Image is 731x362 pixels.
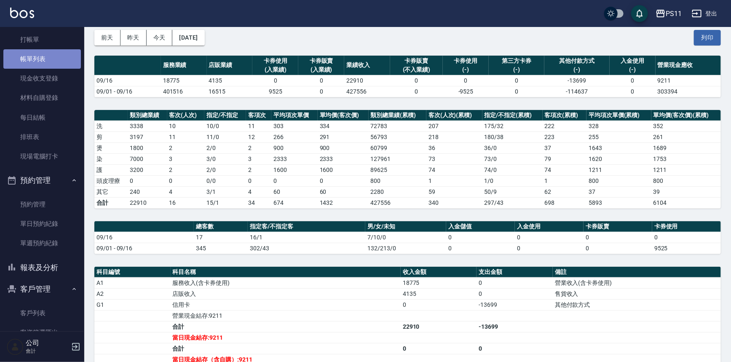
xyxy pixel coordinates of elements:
[3,88,81,107] a: 材料自購登錄
[544,75,610,86] td: -13699
[167,164,204,175] td: 2
[271,110,317,121] th: 平均項次單價
[652,243,721,254] td: 9525
[426,142,482,153] td: 36
[194,221,248,232] th: 總客數
[26,339,69,347] h5: 公司
[543,164,587,175] td: 74
[318,142,369,153] td: 900
[365,243,446,254] td: 132/213/0
[246,197,272,208] td: 34
[167,110,204,121] th: 客次(人次)
[94,243,194,254] td: 09/01 - 09/16
[426,110,482,121] th: 客次(人次)(累積)
[254,56,296,65] div: 卡券使用
[543,186,587,197] td: 62
[246,164,272,175] td: 2
[120,30,147,46] button: 昨天
[477,321,553,332] td: -13699
[482,186,543,197] td: 50 / 9
[167,186,204,197] td: 4
[94,30,120,46] button: 前天
[167,131,204,142] td: 11
[248,243,365,254] td: 302/43
[515,243,584,254] td: 0
[271,175,317,186] td: 0
[298,75,344,86] td: 0
[401,288,477,299] td: 4135
[3,127,81,147] a: 排班表
[271,142,317,153] td: 900
[94,153,128,164] td: 染
[369,186,426,197] td: 2280
[426,131,482,142] td: 218
[318,164,369,175] td: 1600
[651,121,721,131] td: 352
[401,277,477,288] td: 18775
[426,175,482,186] td: 1
[94,56,721,97] table: a dense table
[446,243,515,254] td: 0
[10,8,34,18] img: Logo
[171,343,401,354] td: 合計
[167,153,204,164] td: 3
[651,153,721,164] td: 1753
[401,267,477,278] th: 收入金額
[128,142,167,153] td: 1800
[482,131,543,142] td: 180 / 38
[610,75,656,86] td: 0
[482,121,543,131] td: 175 / 32
[365,221,446,232] th: 男/女/未知
[491,65,542,74] div: (-)
[204,142,246,153] td: 2 / 0
[553,288,721,299] td: 售貨收入
[128,175,167,186] td: 0
[543,110,587,121] th: 客項次(累積)
[128,131,167,142] td: 3197
[3,147,81,166] a: 現場電腦打卡
[194,232,248,243] td: 17
[586,186,651,197] td: 37
[586,121,651,131] td: 328
[204,153,246,164] td: 3 / 0
[344,86,390,97] td: 427556
[586,164,651,175] td: 1211
[369,121,426,131] td: 72783
[147,30,173,46] button: 今天
[171,332,401,343] td: 當日現金結存:9211
[94,175,128,186] td: 頭皮理療
[7,338,24,355] img: Person
[426,121,482,131] td: 207
[543,153,587,164] td: 79
[161,56,207,75] th: 服務業績
[171,299,401,310] td: 信用卡
[651,197,721,208] td: 6104
[446,221,515,232] th: 入金儲值
[3,278,81,300] button: 客戶管理
[392,56,441,65] div: 卡券販賣
[194,243,248,254] td: 345
[171,310,401,321] td: 營業現金結存:9211
[3,323,81,342] a: 客資篩選匯出
[651,175,721,186] td: 800
[167,142,204,153] td: 2
[482,110,543,121] th: 指定/不指定(累積)
[128,121,167,131] td: 3338
[426,197,482,208] td: 340
[94,299,171,310] td: G1
[271,153,317,164] td: 2333
[610,86,656,97] td: 0
[3,233,81,253] a: 單週預約紀錄
[546,56,608,65] div: 其他付款方式
[246,186,272,197] td: 4
[3,195,81,214] a: 預約管理
[167,175,204,186] td: 0
[128,164,167,175] td: 3200
[246,142,272,153] td: 2
[204,197,246,208] td: 15/1
[171,277,401,288] td: 服務收入(含卡券使用)
[94,121,128,131] td: 洗
[94,267,171,278] th: 科目編號
[171,288,401,299] td: 店販收入
[94,277,171,288] td: A1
